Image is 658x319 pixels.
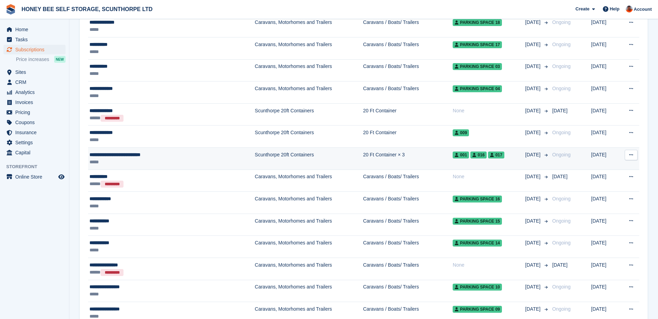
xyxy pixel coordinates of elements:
[255,37,363,60] td: Caravans, Motorhomes and Trailers
[255,280,363,302] td: Caravans, Motorhomes and Trailers
[3,138,66,147] a: menu
[453,196,502,202] span: Parking space 16
[591,103,619,126] td: [DATE]
[591,148,619,170] td: [DATE]
[552,240,571,245] span: Ongoing
[255,81,363,104] td: Caravans, Motorhomes and Trailers
[453,63,502,70] span: Parking space 03
[16,55,66,63] a: Price increases NEW
[3,77,66,87] a: menu
[525,217,542,225] span: [DATE]
[453,240,502,247] span: Parking space 14
[363,258,453,280] td: Caravans / Boats/ Trailers
[591,15,619,37] td: [DATE]
[525,173,542,180] span: [DATE]
[591,236,619,258] td: [DATE]
[626,6,633,12] img: Abbie Tucker
[363,59,453,81] td: Caravans / Boats/ Trailers
[3,25,66,34] a: menu
[15,118,57,127] span: Coupons
[3,45,66,54] a: menu
[525,239,542,247] span: [DATE]
[552,262,567,268] span: [DATE]
[552,306,571,312] span: Ongoing
[255,192,363,214] td: Caravans, Motorhomes and Trailers
[552,42,571,47] span: Ongoing
[591,214,619,236] td: [DATE]
[453,152,469,158] span: 001
[488,152,504,158] span: 017
[57,173,66,181] a: Preview store
[591,192,619,214] td: [DATE]
[552,130,571,135] span: Ongoing
[363,15,453,37] td: Caravans / Boats/ Trailers
[634,6,652,13] span: Account
[15,77,57,87] span: CRM
[255,236,363,258] td: Caravans, Motorhomes and Trailers
[552,174,567,179] span: [DATE]
[525,305,542,313] span: [DATE]
[525,261,542,269] span: [DATE]
[363,280,453,302] td: Caravans / Boats/ Trailers
[453,41,502,48] span: Parking space 17
[255,170,363,192] td: Caravans, Motorhomes and Trailers
[552,19,571,25] span: Ongoing
[525,151,542,158] span: [DATE]
[363,236,453,258] td: Caravans / Boats/ Trailers
[453,107,525,114] div: None
[453,218,502,225] span: Parking space 15
[453,85,502,92] span: Parking space 04
[525,41,542,48] span: [DATE]
[15,35,57,44] span: Tasks
[552,284,571,290] span: Ongoing
[552,63,571,69] span: Ongoing
[575,6,589,12] span: Create
[3,87,66,97] a: menu
[255,214,363,236] td: Caravans, Motorhomes and Trailers
[363,214,453,236] td: Caravans / Boats/ Trailers
[453,284,502,291] span: Parking space 10
[15,128,57,137] span: Insurance
[591,81,619,104] td: [DATE]
[3,128,66,137] a: menu
[552,196,571,201] span: Ongoing
[15,138,57,147] span: Settings
[363,170,453,192] td: Caravans / Boats/ Trailers
[255,258,363,280] td: Caravans, Motorhomes and Trailers
[255,103,363,126] td: Scunthorpe 20ft Containers
[3,107,66,117] a: menu
[6,163,69,170] span: Storefront
[15,45,57,54] span: Subscriptions
[255,126,363,148] td: Scunthorpe 20ft Containers
[470,152,487,158] span: 016
[3,148,66,157] a: menu
[363,192,453,214] td: Caravans / Boats/ Trailers
[591,59,619,81] td: [DATE]
[453,173,525,180] div: None
[453,306,502,313] span: Parking space 09
[552,218,571,224] span: Ongoing
[363,37,453,60] td: Caravans / Boats/ Trailers
[255,148,363,170] td: Scunthorpe 20ft Containers
[3,97,66,107] a: menu
[15,172,57,182] span: Online Store
[54,56,66,63] div: NEW
[525,19,542,26] span: [DATE]
[255,15,363,37] td: Caravans, Motorhomes and Trailers
[15,67,57,77] span: Sites
[3,35,66,44] a: menu
[363,126,453,148] td: 20 Ft Container
[552,86,571,91] span: Ongoing
[3,118,66,127] a: menu
[453,19,502,26] span: Parking space 18
[19,3,155,15] a: HONEY BEE SELF STORAGE, SCUNTHORPE LTD
[16,56,49,63] span: Price increases
[3,172,66,182] a: menu
[15,87,57,97] span: Analytics
[363,81,453,104] td: Caravans / Boats/ Trailers
[525,63,542,70] span: [DATE]
[591,280,619,302] td: [DATE]
[591,170,619,192] td: [DATE]
[453,129,469,136] span: 009
[525,195,542,202] span: [DATE]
